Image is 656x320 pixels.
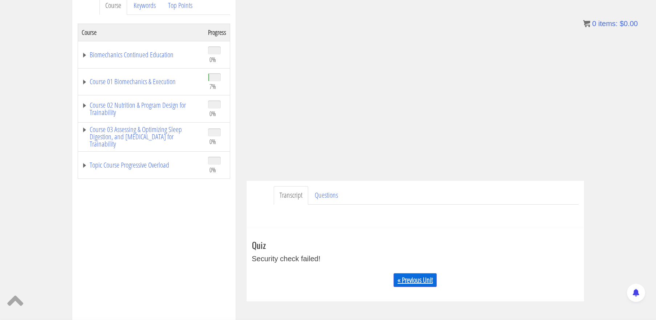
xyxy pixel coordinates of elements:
[209,166,216,174] span: 0%
[209,110,216,118] span: 0%
[583,20,590,27] img: icon11.png
[598,20,618,28] span: items:
[82,51,201,58] a: Biomechanics Continued Education
[252,240,579,250] h3: Quiz
[78,24,204,41] th: Course
[204,24,230,41] th: Progress
[209,138,216,145] span: 0%
[82,102,201,116] a: Course 02 Nutrition & Program Design for Trainability
[309,186,344,205] a: Questions
[209,56,216,63] span: 0%
[82,126,201,148] a: Course 03 Assessing & Optimizing Sleep Digestion, and [MEDICAL_DATA] for Trainability
[394,273,437,287] a: « Previous Unit
[592,20,596,28] span: 0
[274,186,308,205] a: Transcript
[82,161,201,169] a: Topic Course Progressive Overload
[82,78,201,85] a: Course 01 Biomechanics & Execution
[252,253,579,264] div: Security check failed!
[620,20,624,28] span: $
[583,20,638,28] a: 0 items: $0.00
[209,82,216,90] span: 7%
[620,20,638,28] bdi: 0.00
